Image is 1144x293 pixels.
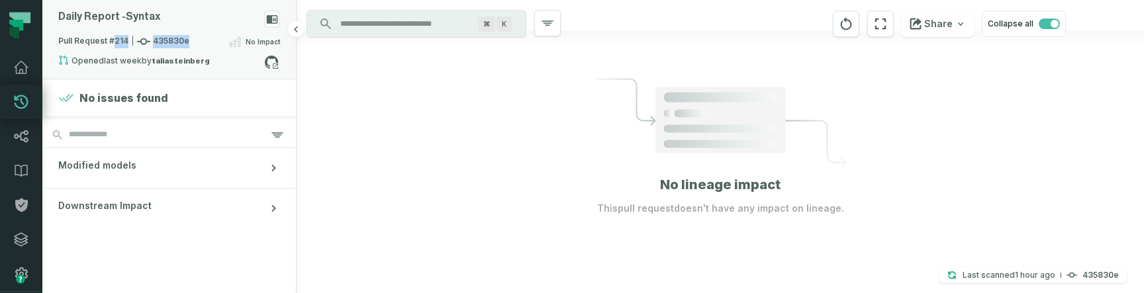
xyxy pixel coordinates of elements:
[982,11,1066,37] button: Collapse all
[902,11,974,37] button: Share
[246,36,280,47] span: No Impact
[58,159,136,172] span: Modified models
[79,90,168,106] h4: No issues found
[939,267,1127,283] button: Last scanned[DATE] 7:25:01 AM435830e
[104,56,142,65] relative-time: Sep 8, 2025, 7:33 PM GMT+3
[497,17,512,32] span: Press ⌘ + K to focus the search bar
[288,21,304,37] button: Hide browsing panel
[660,175,781,194] h1: No lineage impact
[15,273,26,285] div: Tooltip anchor
[58,199,152,212] span: Downstream Impact
[597,202,844,215] p: This pull request doesn't have any impact on lineage.
[58,55,264,71] div: Opened by
[58,35,189,48] span: Pull Request #214 435830e
[1015,270,1055,280] relative-time: Sep 17, 2025, 7:25 AM GMT+3
[58,11,161,23] div: Daily Report - Syntax
[1082,271,1119,279] h4: 435830e
[42,148,296,188] button: Modified models
[152,57,210,65] strong: taliasteinberg
[263,54,280,71] a: View on github
[478,17,495,32] span: Press ⌘ + K to focus the search bar
[963,269,1055,282] p: Last scanned
[42,188,296,228] button: Downstream Impact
